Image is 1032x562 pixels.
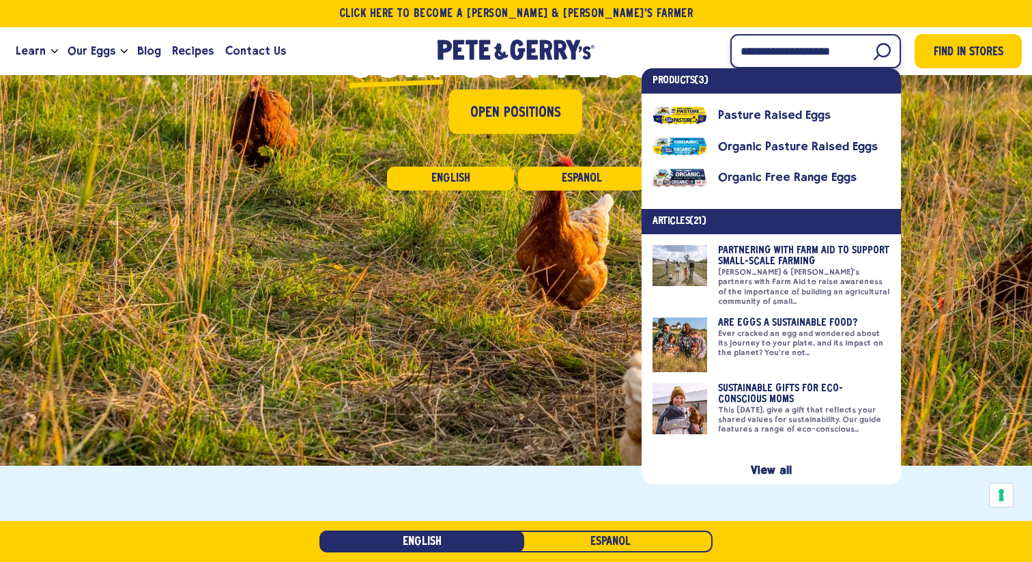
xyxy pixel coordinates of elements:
[10,33,51,70] a: Learn
[225,42,286,59] span: Contact Us
[730,34,901,68] input: Search
[68,42,115,59] span: Our Eggs
[16,42,46,59] span: Learn
[319,531,524,552] a: English
[121,49,128,54] button: Open the dropdown menu for Our Eggs
[51,49,58,54] button: Open the dropdown menu for Learn
[137,42,161,59] span: Blog
[694,76,708,85] span: (3)
[220,33,291,70] a: Contact Us
[518,167,645,191] a: Español
[387,167,514,191] a: English
[132,33,167,70] a: Blog
[990,483,1013,507] button: Your consent preferences for tracking technologies
[62,33,121,70] a: Our Eggs
[508,531,713,552] a: Español
[172,42,214,59] span: Recipes
[449,89,582,134] a: Open Positions
[915,34,1022,68] a: Find in Stores
[167,33,219,70] a: Recipes
[470,102,561,124] span: Open Positions
[653,74,890,88] h4: Products
[751,464,791,477] a: View all
[653,214,890,229] h4: Articles
[934,44,1003,62] span: Find in Stores
[689,216,706,226] span: (21)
